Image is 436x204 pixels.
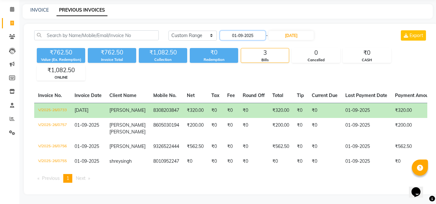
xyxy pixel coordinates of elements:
[341,154,391,169] td: 01-09-2025
[266,32,268,39] span: -
[30,7,49,13] a: INVOICE
[312,92,338,98] span: Current Due
[223,103,239,118] td: ₹0
[34,118,71,139] td: V/2025-26/0757
[149,103,183,118] td: 8308203847
[34,103,71,118] td: V/2025-26/0733
[223,118,239,139] td: ₹0
[220,31,265,40] input: Start Date
[109,143,146,149] span: [PERSON_NAME]
[66,175,69,181] span: 1
[34,154,71,169] td: V/2025-26/0755
[121,158,132,164] span: singh
[183,118,208,139] td: ₹200.00
[208,103,223,118] td: ₹0
[34,174,427,183] nav: Pagination
[208,139,223,154] td: ₹0
[34,30,159,40] input: Search by Name/Mobile/Email/Invoice No
[149,154,183,169] td: 8010952247
[76,175,86,181] span: Next
[239,118,269,139] td: ₹0
[308,118,341,139] td: ₹0
[183,154,208,169] td: ₹0
[37,48,85,57] div: ₹762.50
[345,92,387,98] span: Last Payment Date
[153,92,177,98] span: Mobile No.
[223,139,239,154] td: ₹0
[239,139,269,154] td: ₹0
[139,57,187,63] div: Collection
[109,107,146,113] span: [PERSON_NAME]
[409,178,430,198] iframe: chat widget
[241,57,289,63] div: Bills
[341,103,391,118] td: 01-09-2025
[37,66,85,75] div: ₹1,082.50
[183,139,208,154] td: ₹562.50
[75,92,102,98] span: Invoice Date
[401,30,426,41] button: Export
[183,103,208,118] td: ₹320.00
[75,158,99,164] span: 01-09-2025
[208,154,223,169] td: ₹0
[308,154,341,169] td: ₹0
[109,92,137,98] span: Client Name
[75,107,88,113] span: [DATE]
[223,154,239,169] td: ₹0
[208,118,223,139] td: ₹0
[341,118,391,139] td: 01-09-2025
[139,48,187,57] div: ₹1,082.50
[297,92,304,98] span: Tip
[56,5,107,16] a: PREVIOUS INVOICES
[269,31,314,40] input: End Date
[88,57,136,63] div: Invoice Total
[292,48,340,57] div: 0
[37,75,85,80] div: ONLINE
[343,48,391,57] div: ₹0
[109,122,146,128] span: [PERSON_NAME]
[227,92,235,98] span: Fee
[241,48,289,57] div: 3
[308,103,341,118] td: ₹0
[149,118,183,139] td: 8605030194
[187,92,195,98] span: Net
[34,139,71,154] td: V/2025-26/0756
[269,154,293,169] td: ₹0
[243,92,265,98] span: Round Off
[308,139,341,154] td: ₹0
[190,48,238,57] div: ₹0
[293,118,308,139] td: ₹0
[292,57,340,63] div: Cancelled
[239,154,269,169] td: ₹0
[293,103,308,118] td: ₹0
[269,139,293,154] td: ₹562.50
[109,158,121,164] span: shrey
[269,103,293,118] td: ₹320.00
[293,139,308,154] td: ₹0
[272,92,283,98] span: Total
[149,139,183,154] td: 9326522444
[75,143,99,149] span: 01-09-2025
[109,129,146,135] span: [PERSON_NAME]
[42,175,60,181] span: Previous
[341,139,391,154] td: 01-09-2025
[343,57,391,63] div: CASH
[88,48,136,57] div: ₹762.50
[75,122,99,128] span: 01-09-2025
[211,92,219,98] span: Tax
[410,33,423,38] span: Export
[239,103,269,118] td: ₹0
[37,57,85,63] div: Value (Ex. Redemption)
[269,118,293,139] td: ₹200.00
[38,92,62,98] span: Invoice No.
[190,57,238,63] div: Redemption
[293,154,308,169] td: ₹0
